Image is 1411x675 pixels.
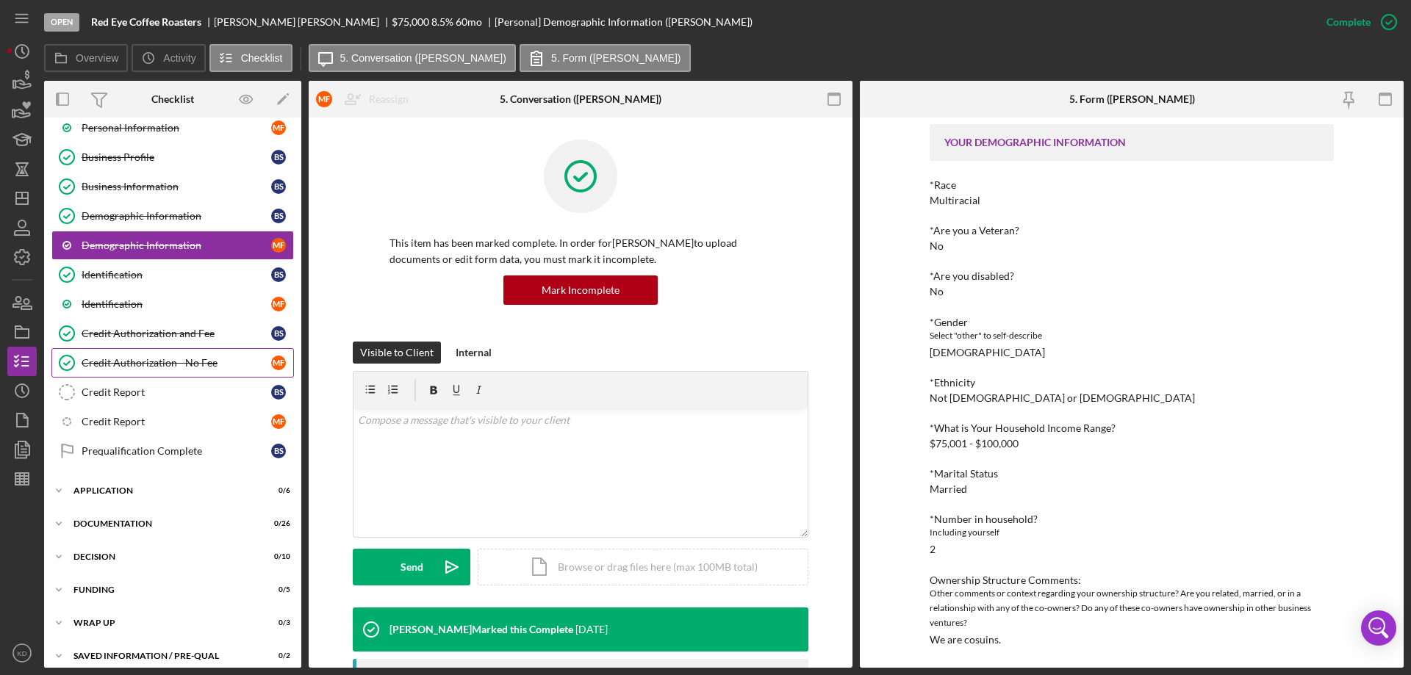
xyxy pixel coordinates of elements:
[51,289,294,319] a: IdentificationMF
[930,525,1334,540] div: Including yourself
[82,416,271,427] div: Credit Report
[392,15,429,28] span: $75,000
[271,209,286,223] div: B S
[73,651,254,660] div: Saved Information / Pre-Qual
[930,468,1334,480] div: *Marital Status
[82,151,271,163] div: Business Profile
[930,286,944,297] div: No
[51,436,294,466] a: Prequalification CompleteBS
[930,422,1334,434] div: *What is Your Household Income Range?
[51,201,294,231] a: Demographic InformationBS
[82,239,271,251] div: Demographic Information
[264,618,290,627] div: 0 / 3
[448,342,499,364] button: Internal
[271,444,286,458] div: B S
[44,44,128,72] button: Overview
[431,16,453,28] div: 8.5 %
[264,552,290,561] div: 0 / 10
[309,44,516,72] button: 5. Conversation ([PERSON_NAME])
[151,93,194,105] div: Checklist
[340,52,506,64] label: 5. Conversation ([PERSON_NAME])
[369,84,409,114] div: Reassign
[271,385,286,400] div: B S
[944,137,1319,148] div: YOUR DEMOGRAPHIC INFORMATION
[82,445,271,457] div: Prequalification Complete
[575,624,608,635] time: 2025-09-21 03:37
[930,574,1334,586] div: Ownership Structure Comments:
[316,91,332,107] div: M F
[82,386,271,398] div: Credit Report
[930,240,944,252] div: No
[264,585,290,594] div: 0 / 5
[930,270,1334,282] div: *Are you disabled?
[456,16,482,28] div: 60 mo
[73,585,254,594] div: Funding
[930,317,1334,328] div: *Gender
[930,483,967,495] div: Married
[930,392,1195,404] div: Not [DEMOGRAPHIC_DATA] or [DEMOGRAPHIC_DATA]
[241,52,283,64] label: Checklist
[264,651,290,660] div: 0 / 2
[51,348,294,378] a: Credit Authorization - No FeeMF
[51,319,294,348] a: Credit Authorization and FeeBS
[82,357,271,369] div: Credit Authorization - No Fee
[271,355,286,370] div: M F
[271,238,286,253] div: M F
[930,225,1334,237] div: *Are you a Veteran?
[930,586,1334,630] div: Other comments or context regarding your ownership structure? Are you related, married, or in a r...
[1069,93,1195,105] div: 5. Form ([PERSON_NAME])
[51,172,294,201] a: Business InformationBS
[51,378,294,407] a: Credit ReportBS
[401,549,423,585] div: Send
[930,328,1334,343] div: Select "other" to self-describe
[495,16,753,28] div: [Personal] Demographic Information ([PERSON_NAME])
[542,275,620,305] div: Mark Incomplete
[132,44,205,72] button: Activity
[456,342,492,364] div: Internal
[73,486,254,495] div: Application
[264,486,290,495] div: 0 / 6
[271,297,286,311] div: M F
[271,267,286,282] div: B S
[271,150,286,165] div: B S
[82,210,271,222] div: Demographic Information
[930,179,1334,191] div: *Race
[389,235,772,268] p: This item has been marked complete. In order for [PERSON_NAME] to upload documents or edit form d...
[930,347,1045,358] div: [DEMOGRAPHIC_DATA]
[76,52,118,64] label: Overview
[271,179,286,194] div: B S
[73,618,254,627] div: Wrap up
[73,519,254,528] div: Documentation
[51,260,294,289] a: IdentificationBS
[51,407,294,436] a: Credit ReportMF
[353,549,470,585] button: Send
[82,181,271,192] div: Business Information
[82,298,271,310] div: Identification
[51,231,294,260] a: Demographic InformationMF
[1361,610,1396,646] div: Open Intercom Messenger
[209,44,292,72] button: Checklist
[930,513,1334,525] div: *Number in household?
[44,13,79,32] div: Open
[503,275,658,305] button: Mark Incomplete
[82,269,271,281] div: Identification
[360,342,434,364] div: Visible to Client
[1312,7,1404,37] button: Complete
[82,122,271,134] div: Personal Information
[930,195,980,206] div: Multiracial
[271,120,286,135] div: M F
[930,438,1019,450] div: $75,001 - $100,000
[7,638,37,668] button: KD
[82,328,271,339] div: Credit Authorization and Fee
[163,52,195,64] label: Activity
[930,377,1334,389] div: *Ethnicity
[353,342,441,364] button: Visible to Client
[389,624,573,635] div: [PERSON_NAME] Marked this Complete
[551,52,681,64] label: 5. Form ([PERSON_NAME])
[271,414,286,429] div: M F
[930,634,1001,646] div: We are cosuins.
[500,93,661,105] div: 5. Conversation ([PERSON_NAME])
[17,649,26,657] text: KD
[520,44,691,72] button: 5. Form ([PERSON_NAME])
[930,544,936,555] div: 2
